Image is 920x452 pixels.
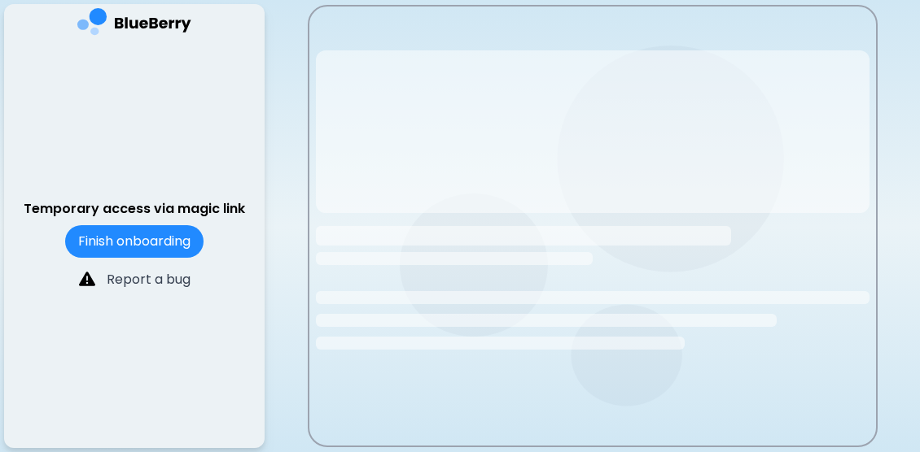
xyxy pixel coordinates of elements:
[79,271,95,287] img: file icon
[77,8,191,41] img: company logo
[65,232,204,250] a: Finish onboarding
[65,225,204,258] button: Finish onboarding
[24,199,245,219] p: Temporary access via magic link
[107,270,191,289] p: Report a bug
